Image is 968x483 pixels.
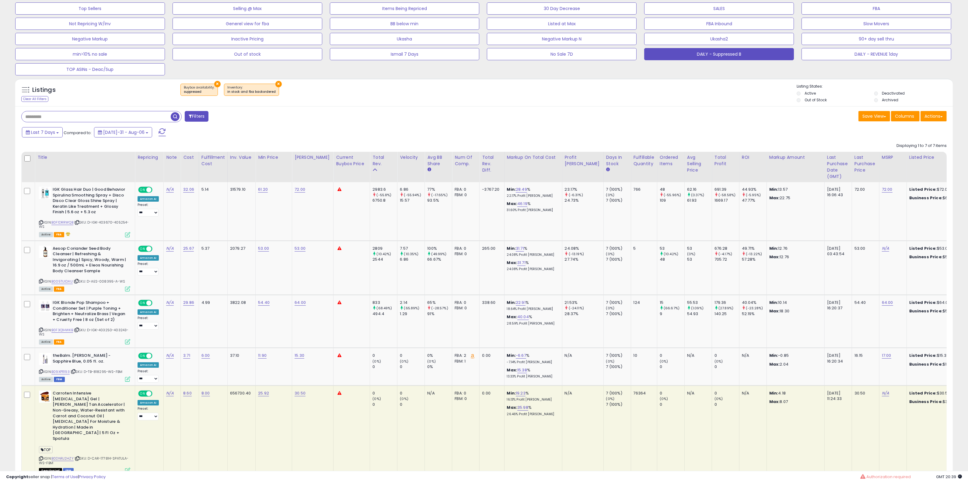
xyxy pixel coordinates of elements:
[769,308,820,314] p: 18.30
[687,311,712,317] div: 54.93
[54,287,64,292] span: FBA
[138,262,159,276] div: Preset:
[372,198,397,203] div: 6750.8
[644,18,794,30] button: FBA Inbound
[715,246,739,251] div: 676.28
[183,353,190,359] a: 3.71
[882,97,898,103] label: Archived
[715,154,737,167] div: Total Profit
[718,193,736,197] small: (-58.58%)
[258,154,289,161] div: Min Price
[606,187,631,192] div: 7 (100%)
[427,257,452,262] div: 66.67%
[400,154,422,161] div: Velocity
[64,232,71,236] i: hazardous material
[455,300,475,305] div: FBA: 0
[507,314,557,325] div: %
[400,300,425,305] div: 2.14
[691,306,704,311] small: (1.09%)
[802,18,951,30] button: Slow Movers
[882,245,889,252] a: N/A
[769,254,780,260] strong: Max:
[183,390,192,396] a: 8.60
[152,246,161,251] span: OFF
[516,353,526,359] a: -6.67
[634,187,652,192] div: 766
[39,300,51,312] img: 41NgTUDIxXL._SL40_.jpg
[487,33,637,45] button: Negative Markup N
[166,390,173,396] a: N/A
[634,246,652,251] div: 5
[664,193,681,197] small: (-55.96%)
[507,245,516,251] b: Min:
[431,252,446,256] small: (49.99%)
[166,245,173,252] a: N/A
[39,353,51,365] img: 31MzEMBgI7L._SL40_.jpg
[53,246,127,276] b: Aesop Coriander Seed Body Cleanser | Refreshing & Invigorating | Spicy, Woody, Warm | 16.9 oz / 5...
[565,300,603,305] div: 21.53%
[516,390,526,396] a: 19.23
[39,220,129,229] span: | SKU: D-IGK-403670-405254-WS
[376,252,391,256] small: (10.42%)
[138,154,161,161] div: Repricing
[53,300,127,324] b: IGK Blonde Pop Shampoo + Conditioner Set | Purple Toning + Brighten + Neutralize Brass | Vegan + ...
[769,254,820,260] p: 12.76
[455,154,477,167] div: Num of Comp.
[201,390,210,396] a: 8.00
[258,300,270,306] a: 54.40
[427,246,452,251] div: 100%
[32,86,56,94] h5: Listings
[372,300,397,305] div: 833
[769,154,822,161] div: Markup Amount
[258,390,269,396] a: 25.92
[909,308,943,314] b: Business Price:
[517,367,527,373] a: 15.38
[507,186,516,192] b: Min:
[769,186,778,192] strong: Min:
[455,187,475,192] div: FBA: 0
[664,252,678,256] small: (10.42%)
[507,208,557,212] p: 31.60% Profit [PERSON_NAME]
[769,308,780,314] strong: Max:
[487,18,637,30] button: Listed at Max
[166,353,173,359] a: N/A
[74,279,125,284] span: | SKU: D-AES-008395-A-WS
[201,353,210,359] a: 6.00
[569,193,583,197] small: (-6.31%)
[854,246,875,251] div: 53.00
[400,257,425,262] div: 6.86
[258,245,269,252] a: 53.00
[715,300,739,305] div: 179.36
[805,91,816,96] label: Active
[103,129,145,135] span: [DATE]-31 - Aug-06
[516,245,524,252] a: 31.71
[173,48,322,60] button: Out of stock
[455,305,475,311] div: FBM: 0
[565,257,603,262] div: 27.74%
[606,306,615,311] small: (0%)
[517,405,528,411] a: 35.98
[201,300,223,305] div: 4.99
[569,252,584,256] small: (-13.19%)
[201,187,223,192] div: 5.14
[718,252,732,256] small: (-4.17%)
[482,154,501,173] div: Total Rev. Diff.
[295,154,331,161] div: [PERSON_NAME]
[882,154,904,161] div: MSRP
[138,316,159,330] div: Preset:
[660,300,684,305] div: 15
[769,300,820,305] p: 10.14
[372,187,397,192] div: 2983.6
[691,193,704,197] small: (0.37%)
[230,246,251,251] div: 2079.27
[746,252,762,256] small: (-13.22%)
[295,245,306,252] a: 53.00
[517,314,529,320] a: 40.04
[295,390,306,396] a: 30.50
[606,167,610,172] small: Days In Stock.
[909,246,960,251] div: $53.00
[258,353,267,359] a: 11.90
[687,187,712,192] div: 62.16
[15,63,165,75] button: TOP ASINs - Deac/Sup
[565,198,603,203] div: 24.73%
